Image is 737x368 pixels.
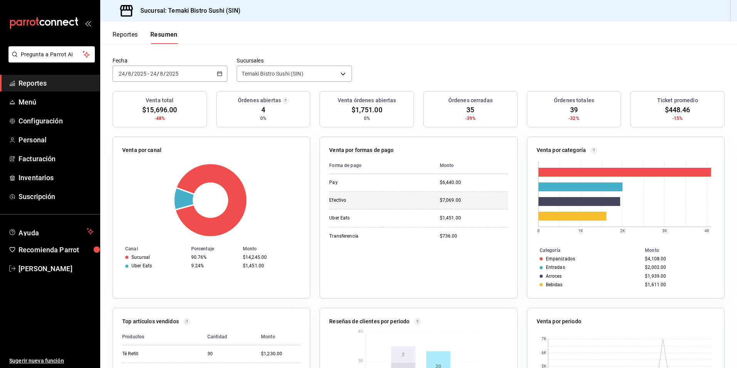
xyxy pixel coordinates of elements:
div: $1,611.00 [645,282,712,287]
span: Facturación [19,154,94,164]
th: Monto [642,246,724,255]
input: -- [160,71,163,77]
div: Arroces [546,273,562,279]
p: Reseñas de clientes por periodo [329,317,409,326]
button: Pregunta a Parrot AI [8,46,95,62]
span: / [131,71,134,77]
th: Monto [434,157,508,174]
text: 0 [537,229,540,233]
h3: Venta total [146,96,173,105]
div: 9.24% [191,263,237,268]
span: Inventarios [19,172,94,183]
input: ---- [166,71,179,77]
span: Recomienda Parrot [19,245,94,255]
div: navigation tabs [113,31,178,44]
span: -48% [155,115,165,122]
text: 6K [541,351,546,355]
h3: Venta órdenes abiertas [338,96,396,105]
div: $14,245.00 [243,255,298,260]
div: Uber Eats [131,263,152,268]
label: Fecha [113,58,227,63]
span: - [148,71,149,77]
p: Venta por categoría [537,146,586,154]
span: Configuración [19,116,94,126]
div: Uber Eats [329,215,406,221]
span: Suscripción [19,191,94,202]
h3: Sucursal: Temaki Bistro Sushi (SIN) [134,6,241,15]
span: Reportes [19,78,94,88]
span: Pregunta a Parrot AI [21,51,83,59]
span: / [157,71,159,77]
div: 30 [207,351,249,357]
span: 39 [570,105,578,115]
button: Reportes [113,31,138,44]
p: Venta por formas de pago [329,146,394,154]
p: Top artículos vendidos [122,317,179,326]
span: 4 [261,105,265,115]
div: Transferencia [329,233,406,240]
div: $1,451.00 [440,215,508,221]
span: $448.46 [665,105,690,115]
div: $736.00 [440,233,508,240]
span: / [125,71,128,77]
span: Menú [19,97,94,107]
th: Cantidad [201,329,255,345]
div: Pay [329,179,406,186]
button: Resumen [150,31,178,44]
span: [PERSON_NAME] [19,263,94,274]
th: Porcentaje [188,245,240,253]
span: -39% [465,115,476,122]
text: 3K [662,229,667,233]
div: Bebidas [546,282,563,287]
h3: Órdenes abiertas [238,96,281,105]
th: Forma de pago [329,157,433,174]
div: $1,230.00 [261,351,301,357]
p: Venta por canal [122,146,162,154]
input: -- [128,71,131,77]
th: Canal [113,245,188,253]
text: 7K [541,337,546,341]
p: Venta por periodo [537,317,581,326]
text: 2K [620,229,625,233]
label: Sucursales [237,58,352,63]
div: $2,002.00 [645,265,712,270]
button: open_drawer_menu [85,20,91,26]
div: $1,939.00 [645,273,712,279]
th: Monto [240,245,310,253]
span: -32% [569,115,579,122]
span: Temaki Bistro Sushi (SIN) [242,70,303,78]
span: 35 [466,105,474,115]
input: -- [118,71,125,77]
th: Categoría [527,246,642,255]
span: $1,751.00 [352,105,382,115]
h3: Órdenes totales [554,96,594,105]
text: 4K [705,229,710,233]
span: Personal [19,135,94,145]
th: Productos [122,329,201,345]
a: Pregunta a Parrot AI [5,56,95,64]
span: / [163,71,166,77]
span: Ayuda [19,227,84,236]
span: $15,696.00 [142,105,177,115]
text: 1K [578,229,583,233]
input: ---- [134,71,147,77]
h3: Órdenes cerradas [448,96,493,105]
div: Efectivo [329,197,406,204]
span: 0% [260,115,266,122]
span: 0% [364,115,370,122]
div: Empanizados [546,256,575,262]
th: Monto [255,329,301,345]
div: 90.76% [191,255,237,260]
div: $7,069.00 [440,197,508,204]
div: $4,108.00 [645,256,712,262]
div: $6,440.00 [440,179,508,186]
div: $1,451.00 [243,263,298,268]
input: -- [150,71,157,77]
h3: Ticket promedio [657,96,698,105]
span: Sugerir nueva función [9,357,94,365]
div: Entradas [546,265,565,270]
div: Té Refill [122,351,195,357]
span: -15% [672,115,683,122]
div: Sucursal [131,255,150,260]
